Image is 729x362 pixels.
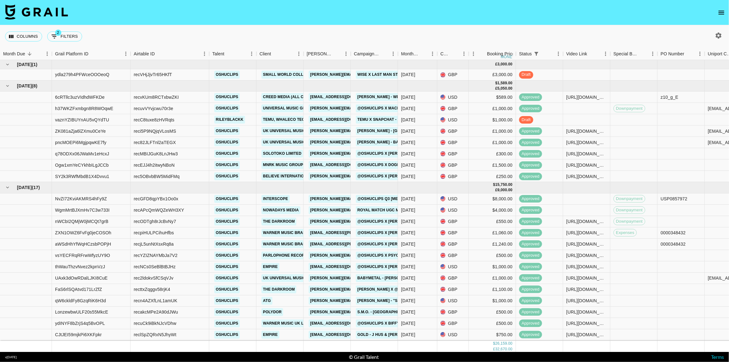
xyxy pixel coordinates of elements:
a: oshuclips [214,104,240,112]
div: $1,000.00 [469,114,516,125]
a: Empire [261,331,279,339]
div: Airtable ID [134,48,155,60]
div: GBP [437,159,469,171]
div: vsYECFRqRFrwWfyzUY9O [55,252,110,259]
div: nWCbI2QMjW0jMCQt7grB [55,218,108,225]
div: Jul '25 [401,230,415,236]
div: https://www.tiktok.com/@oshuclips/video/7540248754138483990 [566,162,607,168]
div: recVHjJjvTr65HKfT [134,71,172,78]
a: @oshuclips X [PERSON_NAME] [356,172,422,180]
a: UK UNIVERSAL MUSIC OPERATIONS LIMITED [261,274,350,282]
div: recYZIZNAYMbJa7V2 [134,252,177,259]
a: oshuclips [214,229,240,237]
a: oshuclips [214,286,240,293]
span: approved [519,94,542,100]
div: https://www.tiktok.com/@oshuclips/video/7529840721168469250 [566,252,607,259]
div: Grail Platform ID [55,48,88,60]
a: UK UNIVERSAL MUSIC OPERATIONS LIMITED [261,138,350,146]
div: GBP [437,171,469,182]
div: Currency [437,48,469,60]
div: https://www.tiktok.com/@oshuclips/video/7533530262857190678 [566,94,607,100]
a: oshuclips [214,308,240,316]
div: USD [437,114,469,125]
a: BABYMETAL - [PERSON_NAME] [356,274,418,282]
a: Small World Collective Ltd [261,71,327,79]
a: Gold - J Hus & [PERSON_NAME] [356,331,422,339]
div: GBP [437,239,469,250]
a: [PERSON_NAME][EMAIL_ADDRESS][DOMAIN_NAME] [309,297,411,305]
a: oshuclips [214,138,240,146]
div: Booker [304,48,351,60]
div: ZK081aZja6lZXmu0CeYe [55,128,106,134]
span: approved [519,151,542,157]
a: @oshuclips X [PERSON_NAME] [356,150,422,158]
a: WARNER MUSIC BRASIL LTDA [261,229,322,237]
div: ZXN1OWZ6FvFg0jeCOSOh [55,230,111,236]
button: Sort [587,49,596,58]
div: Video Link [566,48,587,60]
div: Video Link [563,48,610,60]
a: Royal Match UGC May [356,206,406,214]
div: WgmMrtBJXmHv7C3w733I [55,207,109,213]
button: Menu [389,49,398,58]
span: ( 1 ) [32,61,37,68]
a: The Darkroom [261,218,296,226]
div: Status [516,48,563,60]
div: recvKUm8RCTxbwZKI [134,94,179,100]
a: [PERSON_NAME][EMAIL_ADDRESS][PERSON_NAME][DOMAIN_NAME] [309,274,444,282]
button: Select columns [5,31,42,42]
span: approved [519,162,542,168]
a: oshuclips [214,274,240,282]
a: [PERSON_NAME][EMAIL_ADDRESS][PERSON_NAME][DOMAIN_NAME] [309,127,444,135]
div: Month Due [3,48,25,60]
div: Month Due [398,48,437,60]
div: £3,000.00 [469,69,516,81]
span: Downpayment [614,207,645,213]
div: GBP [437,148,469,159]
div: reci5P9NQjqVLosMS [134,128,176,134]
span: approved [519,241,542,247]
a: [PERSON_NAME][EMAIL_ADDRESS][DOMAIN_NAME] [309,286,411,293]
button: open drawer [715,6,728,19]
a: rileyblackk [214,116,245,124]
span: Downpayment [614,196,645,202]
img: Grail Talent [5,4,68,19]
div: £ [495,187,497,193]
div: Jul '25 [401,275,415,281]
div: rec2ldokvSfCSqVJv [134,275,173,281]
button: hide children [3,81,12,90]
a: [PERSON_NAME][EMAIL_ADDRESS][DOMAIN_NAME] [309,206,411,214]
div: Special Booking Type [610,48,658,60]
div: USP0857972 [661,196,687,202]
div: Aug '25 [401,139,415,146]
a: oshuclips [214,161,240,169]
div: PO Number [658,48,705,60]
a: Terms [711,354,724,360]
a: [EMAIL_ADDRESS][DOMAIN_NAME] [309,116,379,124]
a: [PERSON_NAME][EMAIL_ADDRESS][DOMAIN_NAME] [309,71,411,79]
div: Booking Price [487,48,515,60]
div: recGFD8qpYBx1Oo0x [134,196,178,202]
div: Special Booking Type [614,48,639,60]
span: Downpayment [614,106,645,112]
a: [PERSON_NAME][EMAIL_ADDRESS][DOMAIN_NAME] [309,308,411,316]
div: recNCs0SeBlBtBJHz [134,264,176,270]
span: approved [519,275,542,281]
div: money [501,55,515,59]
a: [PERSON_NAME] - Bar None [356,138,415,146]
a: @oshuclips X [PERSON_NAME] [356,240,422,248]
button: Menu [294,49,304,58]
div: https://www.tiktok.com/@oshuclips/video/7526877306430770454?_d=secCgYIASAHKAESPgo8sXtECEZkM6CkGdD... [566,241,607,247]
button: Menu [648,49,658,58]
div: £1,060.00 [469,227,516,239]
a: Solotoko Limited [261,150,303,158]
a: [PERSON_NAME][EMAIL_ADDRESS][DOMAIN_NAME] [309,252,411,259]
div: Aug '25 [401,94,415,100]
div: £500.00 [469,250,516,261]
div: Talent [212,48,224,60]
div: Aug '25 [401,173,415,180]
div: https://www.tiktok.com/@oshuclips/video/7540999933025979671 [566,139,607,146]
div: Jul '25 [401,218,415,225]
div: recuvVYvjcwu70r3e [134,105,173,112]
div: ydla279h4PFWceOOOeoQ [55,71,109,78]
